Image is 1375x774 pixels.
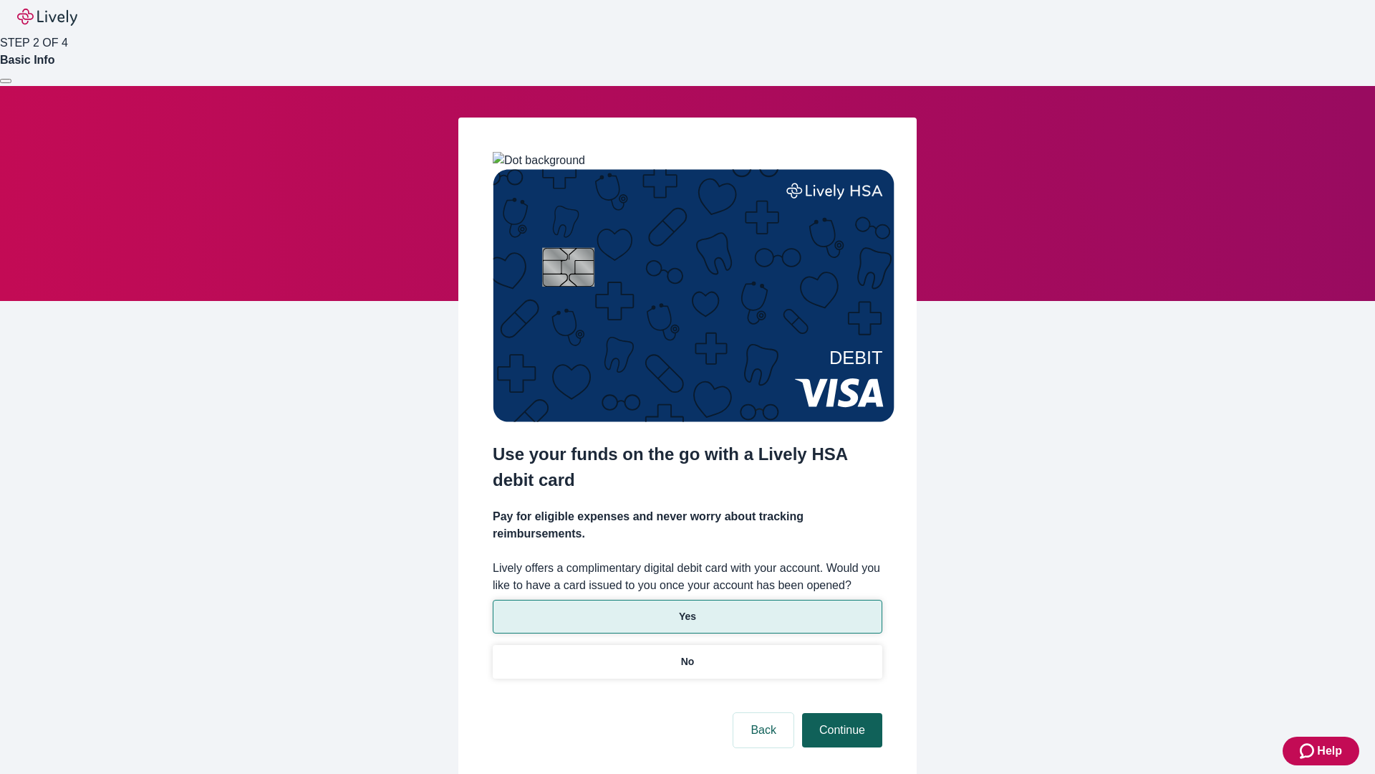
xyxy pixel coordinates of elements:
[493,508,882,543] h4: Pay for eligible expenses and never worry about tracking reimbursements.
[1300,742,1317,760] svg: Zendesk support icon
[493,560,882,594] label: Lively offers a complimentary digital debit card with your account. Would you like to have a card...
[17,9,77,26] img: Lively
[493,645,882,679] button: No
[802,713,882,747] button: Continue
[493,152,585,169] img: Dot background
[681,654,695,669] p: No
[1283,737,1359,765] button: Zendesk support iconHelp
[679,609,696,624] p: Yes
[493,169,894,422] img: Debit card
[1317,742,1342,760] span: Help
[493,441,882,493] h2: Use your funds on the go with a Lively HSA debit card
[493,600,882,634] button: Yes
[733,713,793,747] button: Back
